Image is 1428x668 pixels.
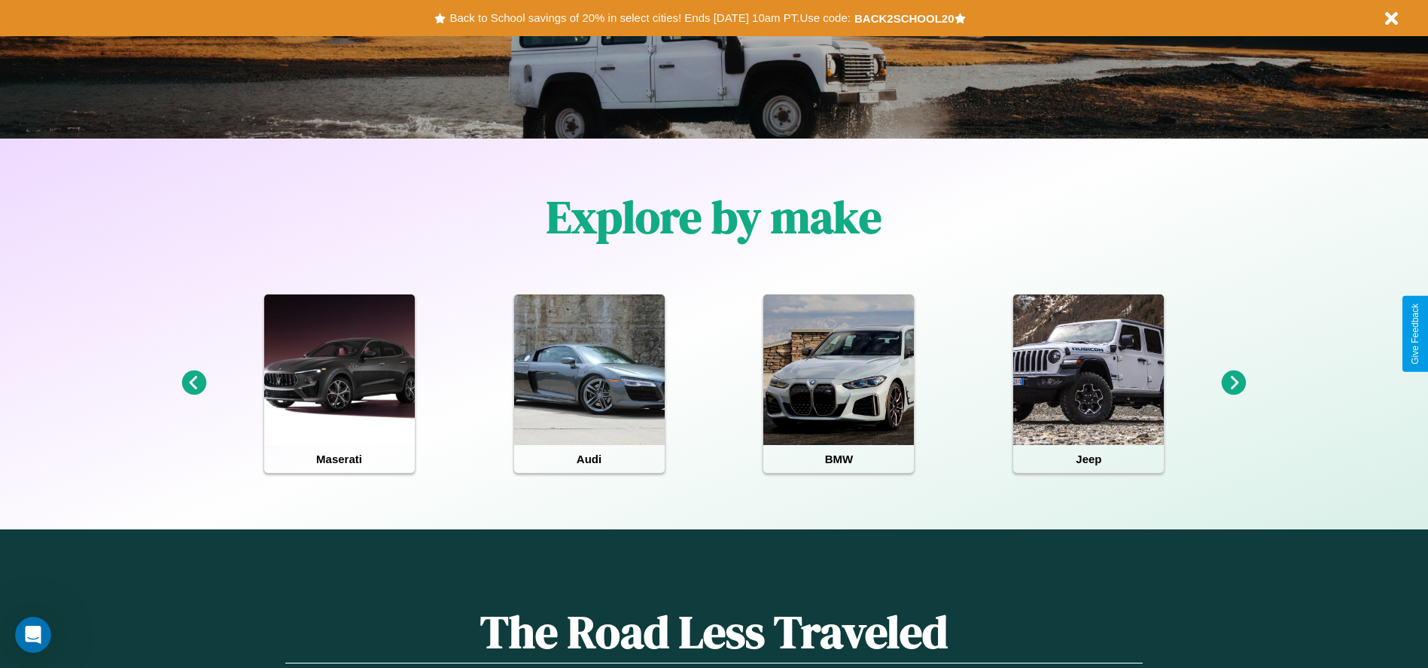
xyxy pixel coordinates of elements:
div: Give Feedback [1410,303,1420,365]
button: Back to School savings of 20% in select cities! Ends [DATE] 10am PT.Use code: [446,8,854,29]
h4: BMW [763,445,914,473]
h1: Explore by make [547,186,881,248]
h4: Audi [514,445,665,473]
h1: The Road Less Traveled [285,601,1142,663]
b: BACK2SCHOOL20 [854,12,955,25]
iframe: Intercom live chat [15,617,51,653]
h4: Maserati [264,445,415,473]
h4: Jeep [1013,445,1164,473]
